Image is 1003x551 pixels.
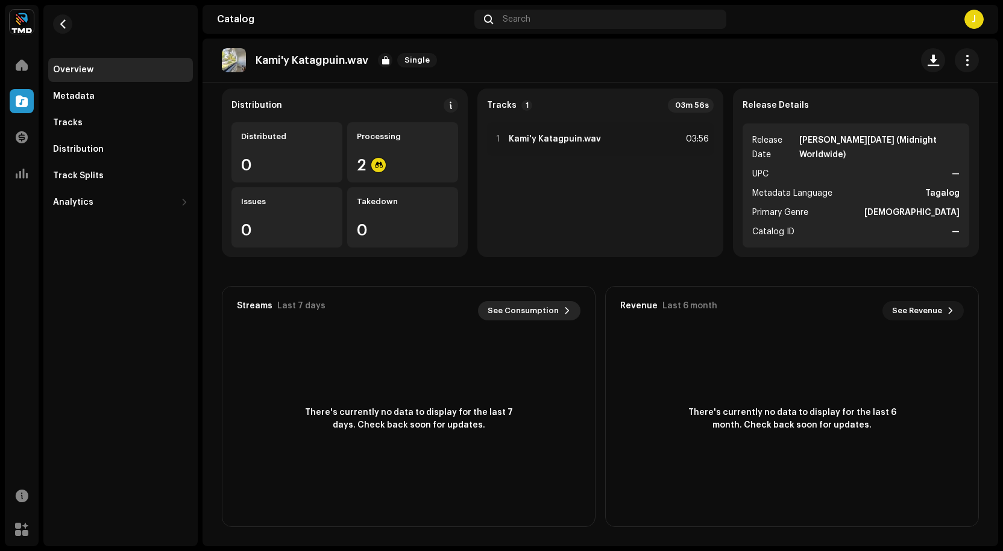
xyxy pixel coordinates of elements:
span: Metadata Language [752,186,832,201]
strong: [DEMOGRAPHIC_DATA] [864,205,960,220]
re-m-nav-item: Tracks [48,111,193,135]
img: 622bc8f8-b98b-49b5-8c6c-3a84fb01c0a0 [10,10,34,34]
span: See Revenue [892,299,942,323]
div: Track Splits [53,171,104,181]
span: See Consumption [488,299,559,323]
div: Streams [237,301,272,311]
img: 3a13cf5c-9c42-4cba-be87-10295eeea712 [222,48,246,72]
div: Metadata [53,92,95,101]
p: Kami'y Katagpuin.wav [256,54,368,67]
span: Search [503,14,530,24]
span: Primary Genre [752,205,808,220]
div: Last 7 days [277,301,325,311]
re-m-nav-item: Overview [48,58,193,82]
strong: — [952,167,960,181]
div: Catalog [217,14,470,24]
div: Revenue [620,301,658,311]
div: Last 6 month [662,301,717,311]
span: Catalog ID [752,225,794,239]
span: There's currently no data to display for the last 6 month. Check back soon for updates. [684,406,901,432]
div: Processing [357,132,448,142]
div: Distributed [241,132,333,142]
div: Takedown [357,197,448,207]
div: Tracks [53,118,83,128]
div: J [964,10,984,29]
strong: [PERSON_NAME][DATE] (Midnight Worldwide) [799,133,960,162]
span: Release Date [752,133,797,162]
span: There's currently no data to display for the last 7 days. Check back soon for updates. [300,406,517,432]
button: See Consumption [478,301,580,320]
div: Analytics [53,198,93,207]
div: Distribution [53,145,104,154]
div: Overview [53,65,93,75]
re-m-nav-dropdown: Analytics [48,190,193,214]
span: UPC [752,167,769,181]
div: Issues [241,197,333,207]
re-m-nav-item: Metadata [48,84,193,108]
button: See Revenue [882,301,964,320]
span: Single [397,53,437,67]
re-m-nav-item: Track Splits [48,164,193,188]
re-m-nav-item: Distribution [48,137,193,161]
strong: Kami'y Katagpuin.wav [509,134,601,144]
strong: Tagalog [925,186,960,201]
strong: — [952,225,960,239]
div: 03:56 [682,132,709,146]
